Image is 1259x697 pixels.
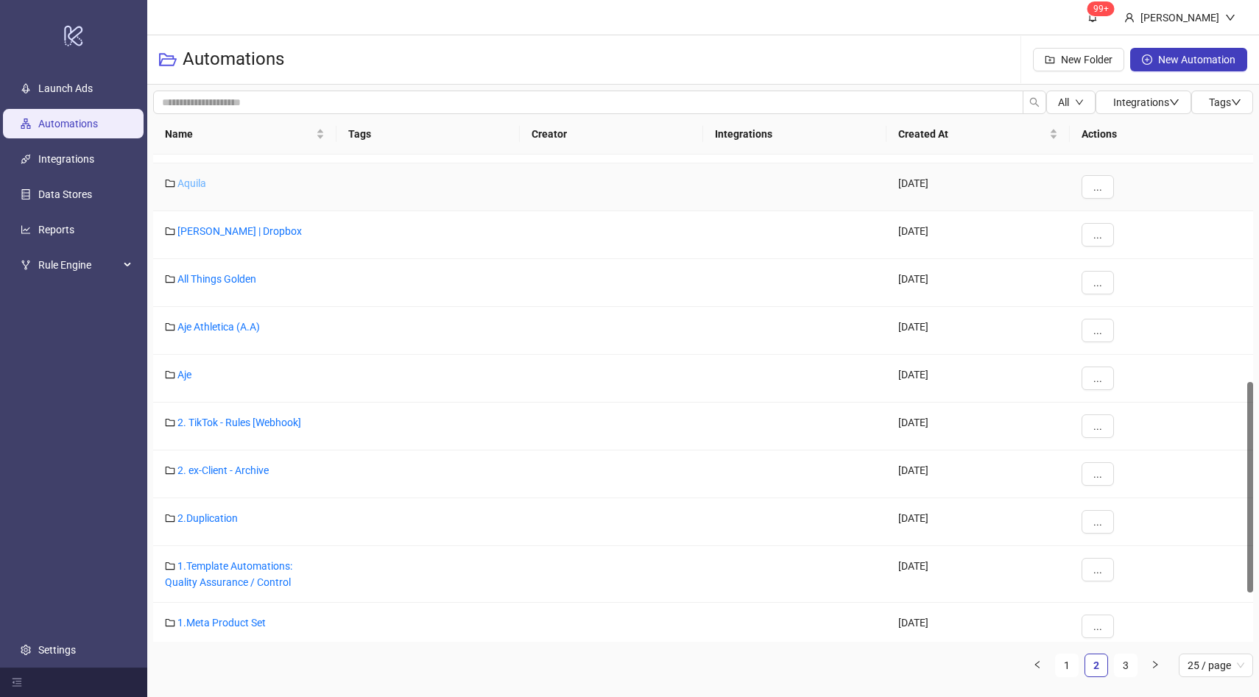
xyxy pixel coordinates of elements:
span: folder [165,561,175,571]
th: Name [153,114,336,155]
li: Previous Page [1026,654,1049,677]
span: ... [1093,468,1102,480]
button: New Automation [1130,48,1247,71]
button: ... [1082,510,1114,534]
div: Page Size [1179,654,1253,677]
a: 1.Template Automations: Quality Assurance / Control [165,560,292,588]
span: ... [1093,564,1102,576]
span: ... [1093,516,1102,528]
div: [DATE] [886,546,1070,603]
button: ... [1082,462,1114,486]
span: left [1033,660,1042,669]
a: All Things Golden [177,273,256,285]
a: Aje [177,369,191,381]
span: 25 / page [1188,654,1244,676]
a: 1 [1056,654,1078,676]
span: folder [165,369,175,380]
div: [DATE] [886,450,1070,498]
li: 2 [1085,654,1108,677]
span: down [1169,97,1179,107]
span: ... [1093,372,1102,384]
span: user [1124,13,1135,23]
span: search [1029,97,1040,107]
div: [DATE] [886,498,1070,546]
div: [PERSON_NAME] [1135,10,1225,26]
th: Tags [336,114,520,155]
span: fork [21,260,31,270]
span: All [1058,96,1069,108]
a: Automations [38,118,98,130]
span: bell [1087,12,1098,22]
span: right [1151,660,1160,669]
span: ... [1093,277,1102,289]
div: [DATE] [886,355,1070,403]
a: Integrations [38,153,94,165]
span: Tags [1209,96,1241,108]
a: Settings [38,644,76,656]
span: menu-fold [12,677,22,687]
span: down [1231,97,1241,107]
span: ... [1093,181,1102,193]
button: left [1026,654,1049,677]
span: folder [165,618,175,628]
span: folder-add [1045,54,1055,65]
span: folder [165,513,175,523]
a: Aquila [177,177,206,189]
span: ... [1093,620,1102,632]
button: ... [1082,558,1114,581]
span: plus-circle [1142,54,1152,65]
span: Name [165,126,313,142]
button: Alldown [1046,91,1096,114]
button: ... [1082,175,1114,199]
div: [DATE] [886,403,1070,450]
div: [DATE] [886,163,1070,211]
a: Aje Athletica (A.A) [177,321,260,333]
span: New Folder [1061,54,1112,66]
button: Tagsdown [1191,91,1253,114]
li: Next Page [1143,654,1167,677]
span: ... [1093,229,1102,241]
li: 1 [1055,654,1079,677]
h3: Automations [183,48,284,71]
th: Actions [1070,114,1253,155]
button: ... [1082,319,1114,342]
a: [PERSON_NAME] | Dropbox [177,225,302,237]
li: 3 [1114,654,1138,677]
a: 2 [1085,654,1107,676]
a: 2. ex-Client - Archive [177,464,269,476]
span: folder [165,226,175,236]
a: Reports [38,224,74,236]
a: 3 [1115,654,1137,676]
span: folder [165,417,175,428]
span: folder [165,274,175,284]
span: Integrations [1113,96,1179,108]
th: Created At [886,114,1070,155]
a: Data Stores [38,188,92,200]
div: [DATE] [886,603,1070,651]
button: New Folder [1033,48,1124,71]
div: [DATE] [886,307,1070,355]
span: folder [165,322,175,332]
button: ... [1082,271,1114,294]
th: Integrations [703,114,886,155]
a: 1.Meta Product Set [177,617,266,629]
span: folder [165,178,175,188]
span: New Automation [1158,54,1235,66]
div: [DATE] [886,259,1070,307]
span: Rule Engine [38,250,119,280]
th: Creator [520,114,703,155]
a: 2.Duplication [177,512,238,524]
span: folder [165,465,175,475]
div: [DATE] [886,211,1070,259]
span: ... [1093,420,1102,432]
span: down [1225,13,1235,23]
sup: 1614 [1087,1,1115,16]
button: ... [1082,223,1114,247]
button: Integrationsdown [1096,91,1191,114]
a: Launch Ads [38,82,93,94]
a: 2. TikTok - Rules [Webhook] [177,417,301,428]
button: ... [1082,414,1114,438]
span: ... [1093,325,1102,336]
button: right [1143,654,1167,677]
span: down [1075,98,1084,107]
